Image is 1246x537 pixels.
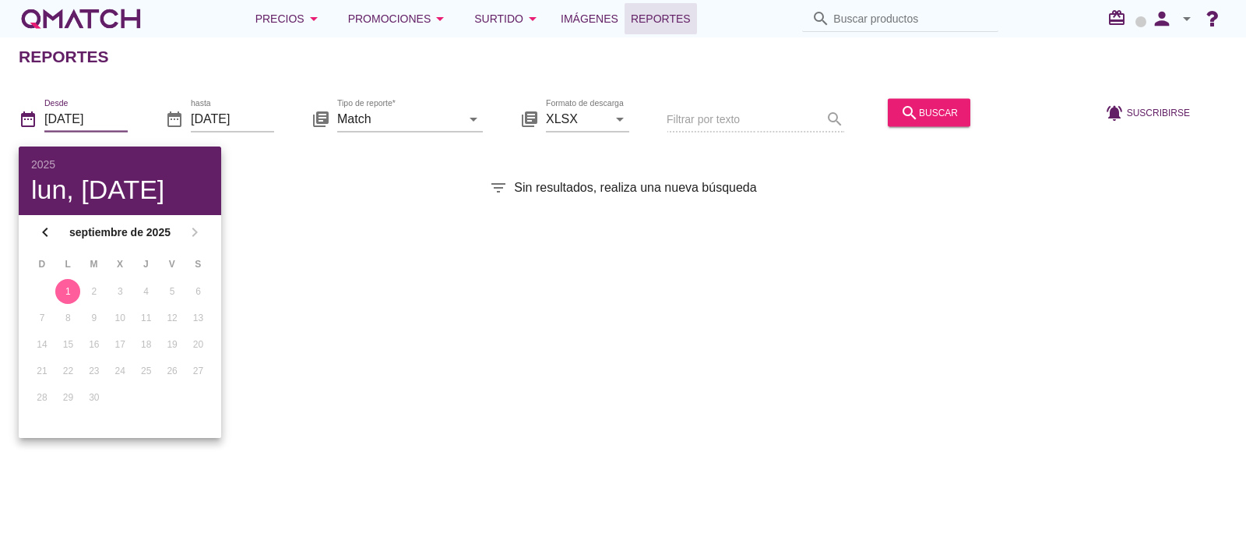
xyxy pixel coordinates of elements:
th: V [160,251,184,277]
h2: Reportes [19,44,109,69]
th: S [186,251,210,277]
th: L [55,251,79,277]
th: D [30,251,54,277]
i: date_range [19,109,37,128]
i: library_books [520,109,539,128]
i: search [811,9,830,28]
button: Precios [243,3,336,34]
span: Imágenes [561,9,618,28]
i: arrow_drop_down [523,9,542,28]
span: Suscribirse [1127,105,1190,119]
th: X [107,251,132,277]
div: Surtido [474,9,542,28]
strong: septiembre de 2025 [59,224,181,241]
input: Tipo de reporte* [337,106,461,131]
span: Sin resultados, realiza una nueva búsqueda [514,178,756,197]
div: 2025 [31,159,209,170]
i: library_books [311,109,330,128]
i: person [1146,8,1177,30]
div: lun, [DATE] [31,176,209,203]
div: Precios [255,9,323,28]
i: arrow_drop_down [304,9,323,28]
input: Desde [44,106,128,131]
th: J [134,251,158,277]
i: arrow_drop_down [611,109,629,128]
button: Suscribirse [1093,98,1202,126]
input: Buscar productos [833,6,989,31]
span: Reportes [631,9,691,28]
i: redeem [1107,9,1132,27]
i: arrow_drop_down [464,109,483,128]
a: white-qmatch-logo [19,3,143,34]
i: date_range [165,109,184,128]
a: Imágenes [554,3,625,34]
div: Promociones [348,9,450,28]
button: Promociones [336,3,463,34]
button: buscar [888,98,970,126]
i: arrow_drop_down [431,9,449,28]
i: arrow_drop_down [1177,9,1196,28]
i: search [900,103,919,122]
div: 1 [55,284,80,299]
input: Formato de descarga [546,106,607,131]
i: filter_list [489,178,508,197]
button: Surtido [462,3,554,34]
th: M [82,251,106,277]
i: notifications_active [1105,103,1127,122]
a: Reportes [625,3,697,34]
button: 1 [55,279,80,304]
i: chevron_left [36,223,55,242]
div: buscar [900,103,958,122]
input: hasta [191,106,274,131]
